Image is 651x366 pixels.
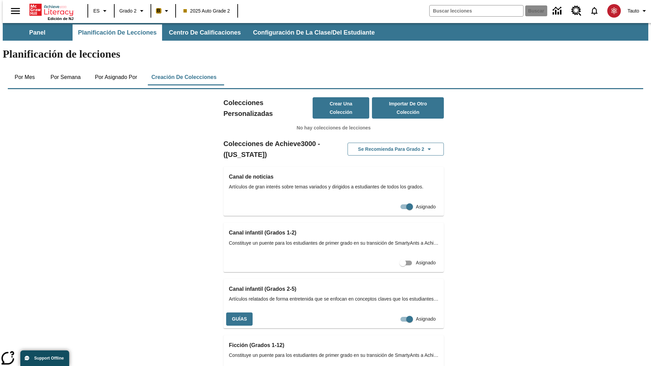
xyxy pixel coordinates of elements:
[223,124,444,131] p: No hay colecciones de lecciones
[348,143,444,156] button: Se recomienda para Grado 2
[229,296,438,303] span: Artículos relatados de forma entretenida que se enfocan en conceptos claves que los estudiantes a...
[223,138,334,160] h2: Colecciones de Achieve3000 - ([US_STATE])
[153,5,173,17] button: Boost El color de la clase es anaranjado claro. Cambiar el color de la clase.
[73,24,162,41] button: Planificación de lecciones
[416,203,436,210] span: Asignado
[229,284,438,294] h3: Canal infantil (Grados 2-5)
[549,2,567,20] a: Centro de información
[90,5,112,17] button: Lenguaje: ES, Selecciona un idioma
[3,24,381,41] div: Subbarra de navegación
[372,97,444,119] button: Importar de otro Colección
[3,24,71,41] button: Panel
[253,29,375,37] span: Configuración de la clase/del estudiante
[229,228,438,238] h3: Canal infantil (Grados 1-2)
[183,7,230,15] span: 2025 Auto Grade 2
[5,1,25,21] button: Abrir el menú lateral
[567,2,586,20] a: Centro de recursos, Se abrirá en una pestaña nueva.
[169,29,241,37] span: Centro de calificaciones
[8,69,42,85] button: Por mes
[20,350,69,366] button: Support Offline
[146,69,222,85] button: Creación de colecciones
[313,97,370,119] button: Crear una colección
[229,172,438,182] h3: Canal de noticias
[48,17,74,21] span: Edición de NJ
[416,259,436,266] span: Asignado
[628,7,639,15] span: Tauto
[119,7,137,15] span: Grado 2
[93,7,100,15] span: ES
[90,69,143,85] button: Por asignado por
[625,5,651,17] button: Perfil/Configuración
[223,97,313,119] h2: Colecciones Personalizadas
[229,183,438,190] span: Artículos de gran interés sobre temas variados y dirigidos a estudiantes de todos los grados.
[29,29,45,37] span: Panel
[416,316,436,323] span: Asignado
[3,48,648,60] h1: Planificación de lecciones
[226,312,253,326] button: Guías
[586,2,603,20] a: Notificaciones
[29,3,74,17] a: Portada
[607,4,621,18] img: avatar image
[157,6,160,15] span: B
[117,5,149,17] button: Grado: Grado 2, Elige un grado
[430,5,523,16] input: Buscar campo
[78,29,157,37] span: Planificación de lecciones
[163,24,246,41] button: Centro de calificaciones
[229,240,438,247] span: Constituye un puente para los estudiantes de primer grado en su transición de SmartyAnts a Achiev...
[603,2,625,20] button: Escoja un nuevo avatar
[248,24,380,41] button: Configuración de la clase/del estudiante
[229,352,438,359] span: Constituye un puente para los estudiantes de primer grado en su transición de SmartyAnts a Achiev...
[34,356,64,361] span: Support Offline
[29,2,74,21] div: Portada
[45,69,86,85] button: Por semana
[229,341,438,350] h3: Ficción (Grados 1-12)
[3,23,648,41] div: Subbarra de navegación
